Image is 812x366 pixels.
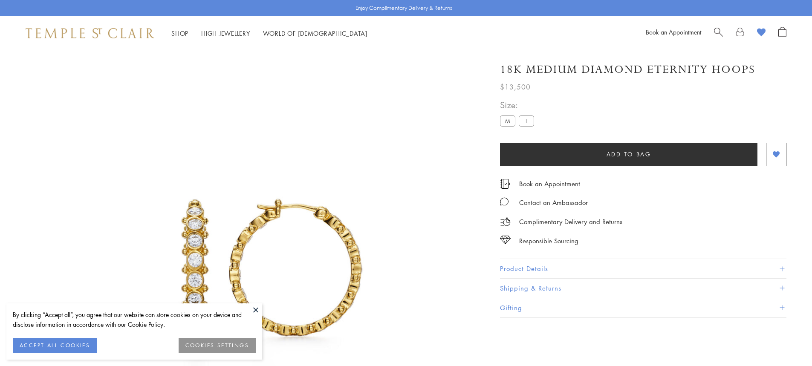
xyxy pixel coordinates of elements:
a: Open Shopping Bag [778,27,786,40]
button: Add to bag [500,143,757,166]
button: COOKIES SETTINGS [179,338,256,353]
button: Product Details [500,259,786,278]
p: Complimentary Delivery and Returns [519,216,622,227]
a: Book an Appointment [646,28,701,36]
button: Shipping & Returns [500,279,786,298]
img: Temple St. Clair [26,28,154,38]
img: icon_appointment.svg [500,179,510,189]
span: Size: [500,98,537,112]
label: L [519,115,534,126]
a: View Wishlist [757,27,766,40]
h1: 18K Medium Diamond Eternity Hoops [500,62,755,77]
button: ACCEPT ALL COOKIES [13,338,97,353]
a: ShopShop [171,29,188,37]
nav: Main navigation [171,28,367,39]
button: Gifting [500,298,786,317]
iframe: Gorgias live chat messenger [769,326,803,357]
span: $13,500 [500,81,531,92]
a: High JewelleryHigh Jewellery [201,29,250,37]
span: Add to bag [607,150,651,159]
img: MessageIcon-01_2.svg [500,197,509,206]
img: icon_delivery.svg [500,216,511,227]
a: World of [DEMOGRAPHIC_DATA]World of [DEMOGRAPHIC_DATA] [263,29,367,37]
div: By clicking “Accept all”, you agree that our website can store cookies on your device and disclos... [13,310,256,329]
p: Enjoy Complimentary Delivery & Returns [355,4,452,12]
label: M [500,115,515,126]
img: icon_sourcing.svg [500,236,511,244]
a: Search [714,27,723,40]
div: Contact an Ambassador [519,197,588,208]
a: Book an Appointment [519,179,580,188]
div: Responsible Sourcing [519,236,578,246]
